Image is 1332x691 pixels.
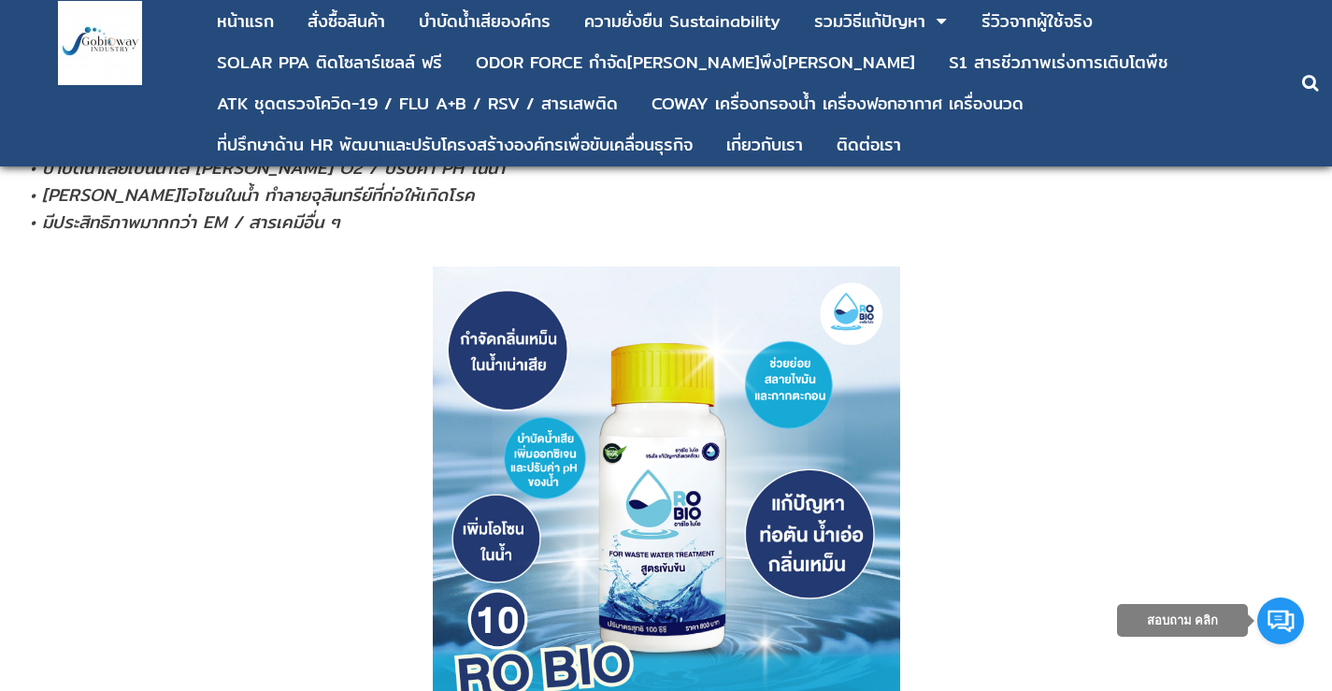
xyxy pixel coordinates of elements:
a: สั่งซื้อสินค้า [308,4,385,39]
div: COWAY เครื่องกรองน้ำ เครื่องฟอกอากาศ เครื่องนวด [652,95,1024,112]
a: บําบัดน้ำเสียองค์กร [419,4,551,39]
div: ODOR FORCE กำจัด[PERSON_NAME]พึง[PERSON_NAME] [476,54,915,71]
div: รีวิวจากผู้ใช้จริง [981,13,1093,30]
span: สอบถาม คลิก [1147,613,1219,627]
img: large-1644130236041.jpg [58,1,142,85]
div: ATK ชุดตรวจโควิด-19 / FLU A+B / RSV / สารเสพติด [217,95,618,112]
span: • บำบัดน้ำเสียเป็นนํ้าใส [PERSON_NAME] O2 / ปรับค่า PH ในน้ำ [30,154,505,181]
div: ติดต่อเรา [837,137,901,153]
a: เกี่ยวกับเรา [726,127,803,163]
a: รวมวิธีแก้ปัญหา [814,4,925,39]
a: ติดต่อเรา [837,127,901,163]
a: ความยั่งยืน Sustainability [584,4,781,39]
a: ATK ชุดตรวจโควิด-19 / FLU A+B / RSV / สารเสพติด [217,86,618,122]
a: รีวิวจากผู้ใช้จริง [981,4,1093,39]
div: สั่งซื้อสินค้า [308,13,385,30]
span: • [PERSON_NAME]โอโซนในน้ำ ทำลายจุลินทรีย์ที่ก่อให้เกิดโรค [30,181,475,209]
div: เกี่ยวกับเรา [726,137,803,153]
a: หน้าแรก [217,4,274,39]
div: SOLAR PPA ติดโซลาร์เซลล์ ฟรี [217,54,442,71]
div: บําบัดน้ำเสียองค์กร [419,13,551,30]
div: ความยั่งยืน Sustainability [584,13,781,30]
div: หน้าแรก [217,13,274,30]
a: S1 สารชีวภาพเร่งการเติบโตพืช [949,45,1168,80]
div: S1 สารชีวภาพเร่งการเติบโตพืช [949,54,1168,71]
div: ที่ปรึกษาด้าน HR พัฒนาและปรับโครงสร้างองค์กรเพื่อขับเคลื่อนธุรกิจ [217,137,693,153]
a: SOLAR PPA ติดโซลาร์เซลล์ ฟรี [217,45,442,80]
a: ODOR FORCE กำจัด[PERSON_NAME]พึง[PERSON_NAME] [476,45,915,80]
span: • มีประสิทธิภาพมากกว่า EM / สารเคมีอื่น ๆ [30,209,340,236]
a: ที่ปรึกษาด้าน HR พัฒนาและปรับโครงสร้างองค์กรเพื่อขับเคลื่อนธุรกิจ [217,127,693,163]
div: รวมวิธีแก้ปัญหา [814,13,925,30]
a: COWAY เครื่องกรองน้ำ เครื่องฟอกอากาศ เครื่องนวด [652,86,1024,122]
